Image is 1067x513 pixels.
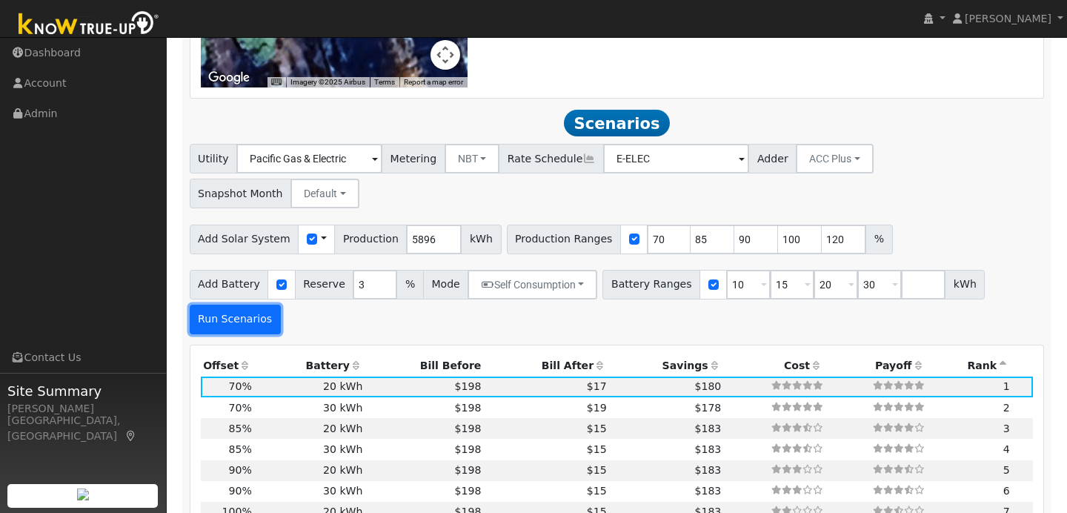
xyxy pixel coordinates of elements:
button: ACC Plus [796,144,874,173]
span: $198 [455,380,482,392]
td: 20 kWh [254,460,365,481]
img: retrieve [77,489,89,500]
span: kWh [945,270,985,299]
button: Self Consumption [468,270,597,299]
span: Mode [423,270,468,299]
td: 30 kWh [254,481,365,502]
span: $15 [587,485,607,497]
button: Keyboard shortcuts [271,77,282,87]
span: Production [334,225,407,254]
span: Battery Ranges [602,270,700,299]
span: Metering [382,144,445,173]
div: [PERSON_NAME] [7,401,159,417]
span: Reserve [295,270,354,299]
span: 5 [1003,464,1010,476]
td: 30 kWh [254,397,365,418]
span: $198 [455,485,482,497]
span: Payoff [875,360,911,371]
a: Map [124,430,138,442]
span: 85% [228,443,251,455]
span: Add Battery [190,270,269,299]
a: Open this area in Google Maps (opens a new window) [205,68,253,87]
span: 2 [1003,402,1010,414]
button: NBT [445,144,500,173]
th: Bill Before [365,356,484,377]
span: Utility [190,144,238,173]
input: Select a Utility [236,144,382,173]
span: $198 [455,443,482,455]
span: $180 [695,380,722,392]
span: 6 [1003,485,1010,497]
button: Map camera controls [431,40,460,70]
span: Cost [784,360,810,371]
span: $183 [695,464,722,476]
span: $198 [455,464,482,476]
img: Google [205,68,253,87]
span: Imagery ©2025 Airbus [290,78,365,86]
span: % [865,225,892,254]
span: 1 [1003,380,1010,392]
span: $15 [587,443,607,455]
span: 3 [1003,423,1010,434]
span: Adder [748,144,797,173]
span: 4 [1003,443,1010,455]
span: Snapshot Month [190,179,292,208]
span: Add Solar System [190,225,299,254]
span: Savings [662,360,708,371]
th: Offset [201,356,255,377]
span: [PERSON_NAME] [965,13,1051,24]
span: $183 [695,443,722,455]
th: Battery [254,356,365,377]
span: $183 [695,485,722,497]
span: $183 [695,423,722,434]
span: 70% [228,402,251,414]
span: 90% [228,485,251,497]
span: Rank [967,360,997,371]
span: Rate Schedule [499,144,604,173]
td: 20 kWh [254,418,365,439]
span: $178 [695,402,722,414]
img: Know True-Up [11,8,167,42]
span: Production Ranges [507,225,621,254]
th: Bill After [484,356,609,377]
input: Select a Rate Schedule [603,144,749,173]
span: 90% [228,464,251,476]
td: 20 kWh [254,377,365,397]
span: $17 [587,380,607,392]
a: Report a map error [404,78,463,86]
button: Run Scenarios [190,305,281,334]
button: Default [290,179,359,208]
span: 85% [228,423,251,434]
span: $15 [587,464,607,476]
span: 70% [228,380,251,392]
span: $19 [587,402,607,414]
span: Site Summary [7,381,159,401]
span: $15 [587,423,607,434]
span: $198 [455,423,482,434]
div: [GEOGRAPHIC_DATA], [GEOGRAPHIC_DATA] [7,413,159,444]
a: Terms (opens in new tab) [374,78,395,86]
td: 30 kWh [254,439,365,460]
span: Scenarios [564,110,670,136]
span: kWh [461,225,501,254]
span: % [396,270,423,299]
span: $198 [455,402,482,414]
